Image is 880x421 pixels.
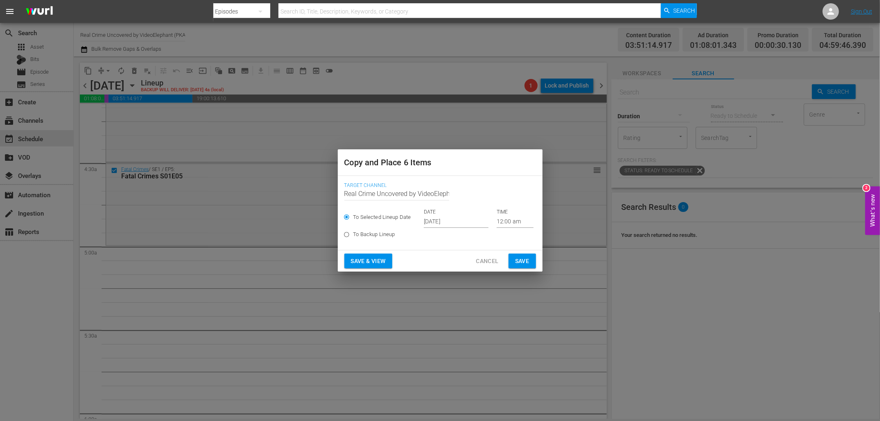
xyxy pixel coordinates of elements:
[469,254,505,269] button: Cancel
[344,182,532,189] span: Target Channel
[865,186,880,235] button: Open Feedback Widget
[351,256,386,266] span: Save & View
[497,209,534,216] p: TIME
[344,254,392,269] button: Save & View
[673,3,695,18] span: Search
[509,254,536,269] button: Save
[851,8,872,15] a: Sign Out
[353,230,395,239] span: To Backup Lineup
[20,2,59,21] img: ans4CAIJ8jUAAAAAAAAAAAAAAAAAAAAAAAAgQb4GAAAAAAAAAAAAAAAAAAAAAAAAJMjXAAAAAAAAAAAAAAAAAAAAAAAAgAT5G...
[5,7,15,16] span: menu
[476,256,498,266] span: Cancel
[863,185,870,191] div: 2
[424,209,489,216] p: DATE
[344,156,536,169] h2: Copy and Place 6 Items
[353,213,411,221] span: To Selected Lineup Date
[515,256,529,266] span: Save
